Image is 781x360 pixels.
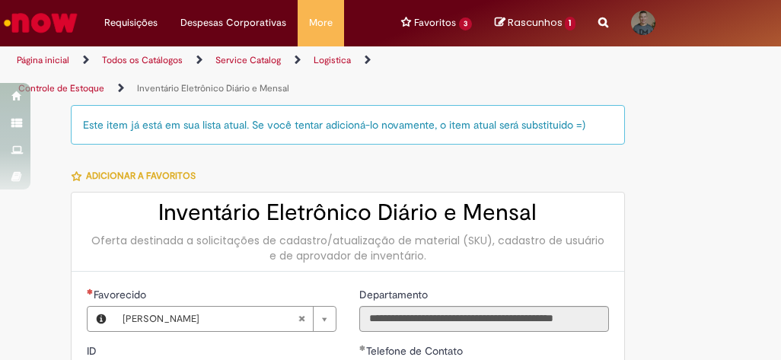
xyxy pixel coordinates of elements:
[495,15,576,30] a: No momento, sua lista de rascunhos tem 1 Itens
[359,345,366,351] span: Obrigatório Preenchido
[71,105,626,145] div: Este item já está em sua lista atual. Se você tentar adicioná-lo novamente, o item atual será sub...
[87,344,100,358] span: Somente leitura - ID
[314,54,351,66] a: Logistica
[180,15,286,30] span: Despesas Corporativas
[359,288,431,301] span: Somente leitura - Departamento
[17,54,69,66] a: Página inicial
[2,8,80,38] img: ServiceNow
[104,15,158,30] span: Requisições
[11,46,444,103] ul: Trilhas de página
[215,54,281,66] a: Service Catalog
[94,288,149,301] span: Necessários - Favorecido
[71,160,204,192] button: Adicionar a Favoritos
[309,15,333,30] span: More
[290,307,313,331] abbr: Limpar campo Favorecido
[86,170,196,182] span: Adicionar a Favoritos
[102,54,183,66] a: Todos os Catálogos
[18,82,104,94] a: Controle de Estoque
[414,15,456,30] span: Favoritos
[87,343,100,358] label: Somente leitura - ID
[87,288,94,295] span: Obrigatório Preenchido
[87,200,610,225] h2: Inventário Eletrônico Diário e Mensal
[459,18,472,30] span: 3
[88,307,115,331] button: Favorecido, Visualizar este registro Natanael Martineli Oliveira Assis
[359,287,431,302] label: Somente leitura - Departamento
[508,15,563,30] span: Rascunhos
[87,233,610,263] div: Oferta destinada a solicitações de cadastro/atualização de material (SKU), cadastro de usuário e ...
[137,82,289,94] a: Inventário Eletrônico Diário e Mensal
[565,17,576,30] span: 1
[366,344,466,358] span: Telefone de Contato
[123,307,298,331] span: [PERSON_NAME]
[115,307,336,331] a: [PERSON_NAME]Limpar campo Favorecido
[359,306,609,332] input: Departamento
